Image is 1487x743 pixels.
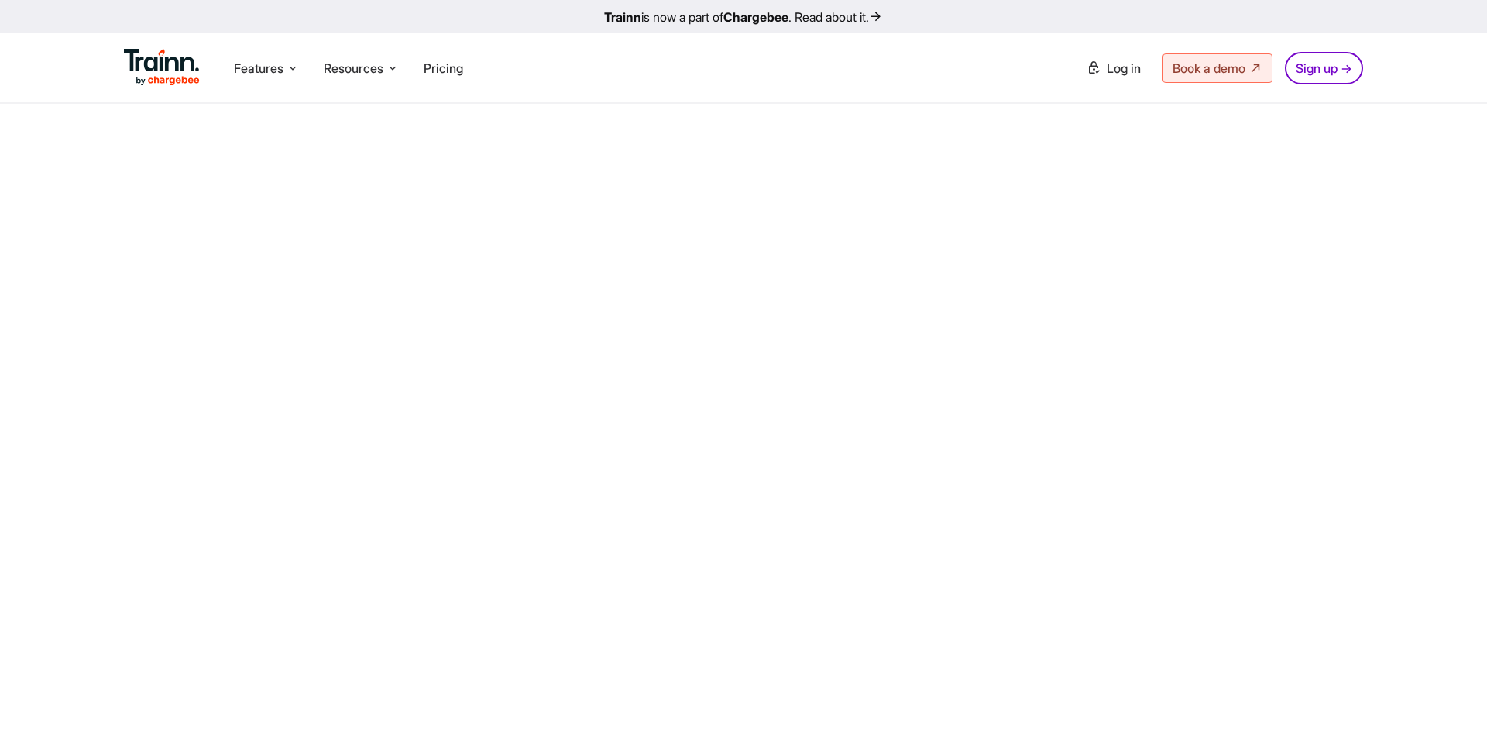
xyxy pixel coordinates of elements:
[1162,53,1272,83] a: Book a demo
[424,60,463,76] a: Pricing
[1173,60,1245,76] span: Book a demo
[1107,60,1141,76] span: Log in
[604,9,641,25] b: Trainn
[1077,54,1150,82] a: Log in
[1285,52,1363,84] a: Sign up →
[234,60,283,77] span: Features
[723,9,788,25] b: Chargebee
[124,49,200,86] img: Trainn Logo
[324,60,383,77] span: Resources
